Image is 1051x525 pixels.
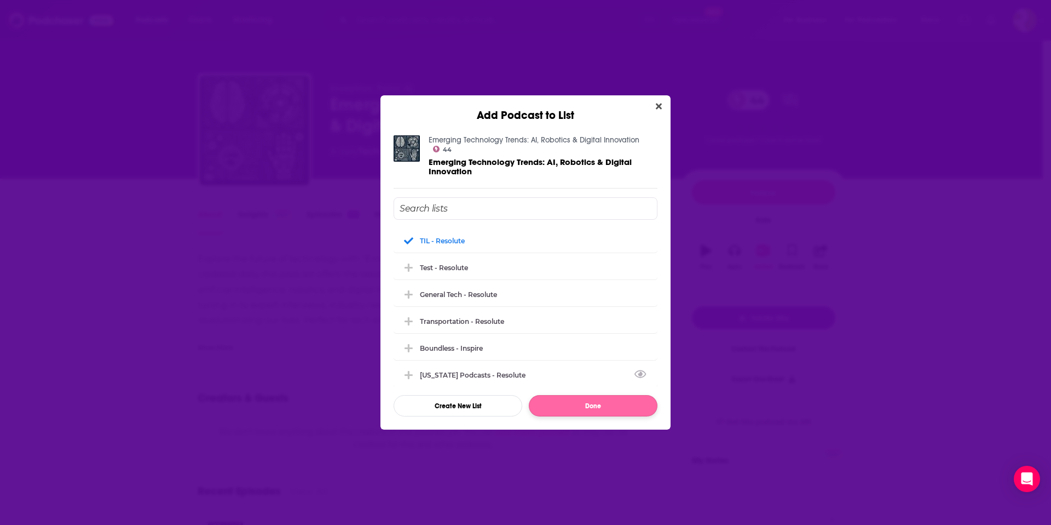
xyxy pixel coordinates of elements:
div: [US_STATE] Podcasts - Resolute [420,371,532,379]
a: 44 [433,146,452,152]
div: Transportation - Resolute [420,317,504,326]
a: Emerging Technology Trends: AI, Robotics & Digital Innovation [429,157,657,176]
div: Boundless - Inspire [394,336,657,360]
div: General Tech - Resolute [394,282,657,306]
a: Emerging Technology Trends: AI, Robotics & Digital Innovation [429,135,639,145]
div: TIL - Resolute [420,237,465,245]
div: TIL - Resolute [394,229,657,253]
div: Boundless - Inspire [420,344,483,352]
div: General Tech - Resolute [420,290,497,299]
span: 44 [443,147,452,152]
button: Done [529,395,657,416]
button: Close [651,100,666,113]
span: Emerging Technology Trends: AI, Robotics & Digital Innovation [429,157,632,176]
div: Add Podcast To List [394,197,657,416]
button: View Link [525,377,532,378]
div: Open Intercom Messenger [1014,466,1040,492]
div: Transportation - Resolute [394,309,657,333]
div: Test - Resolute [420,264,468,272]
img: Emerging Technology Trends: AI, Robotics & Digital Innovation [394,135,420,162]
div: Oklahoma Podcasts - Resolute [394,363,657,387]
div: Test - Resolute [394,255,657,279]
input: Search lists [394,197,657,220]
button: Create New List [394,395,522,416]
div: Add Podcast to List [380,95,671,122]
